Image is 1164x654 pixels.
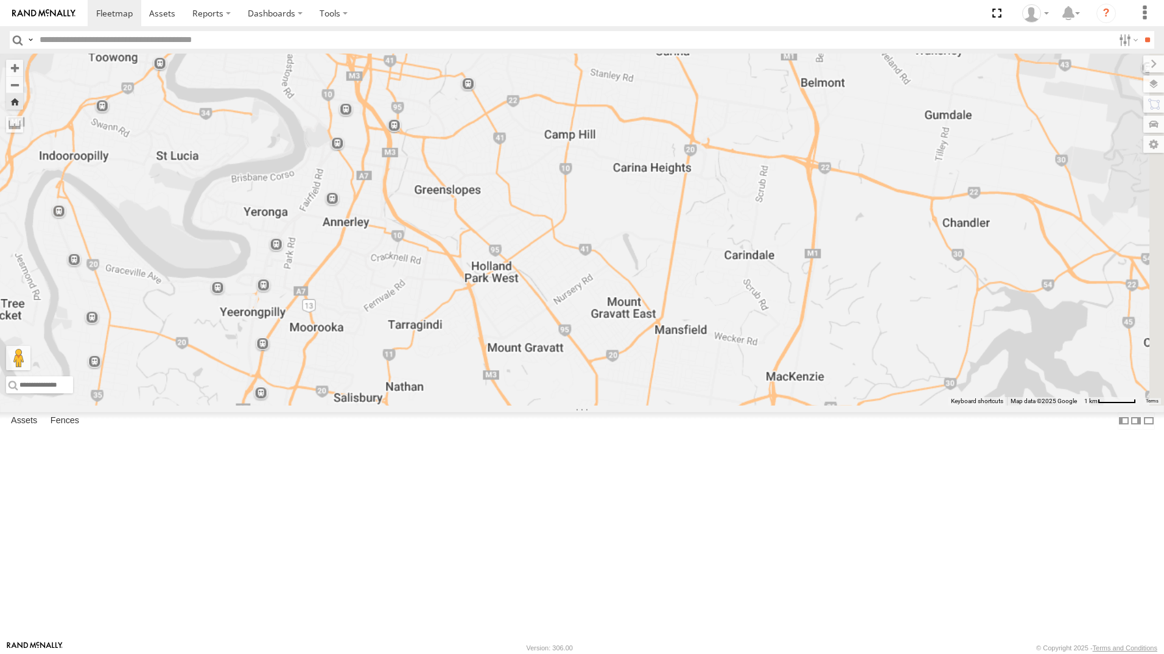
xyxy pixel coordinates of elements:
[6,76,23,93] button: Zoom out
[12,9,75,18] img: rand-logo.svg
[951,397,1003,406] button: Keyboard shortcuts
[1018,4,1053,23] div: Marco DiBenedetto
[26,31,35,49] label: Search Query
[6,116,23,133] label: Measure
[1036,644,1157,652] div: © Copyright 2025 -
[44,412,85,429] label: Fences
[6,60,23,76] button: Zoom in
[1146,399,1159,404] a: Terms (opens in new tab)
[1118,412,1130,430] label: Dock Summary Table to the Left
[1096,4,1116,23] i: ?
[1081,397,1140,406] button: Map Scale: 1 km per 59 pixels
[6,93,23,110] button: Zoom Home
[1114,31,1140,49] label: Search Filter Options
[5,412,43,429] label: Assets
[1143,412,1155,430] label: Hide Summary Table
[1130,412,1142,430] label: Dock Summary Table to the Right
[7,642,63,654] a: Visit our Website
[1143,136,1164,153] label: Map Settings
[1093,644,1157,652] a: Terms and Conditions
[1011,398,1077,404] span: Map data ©2025 Google
[1084,398,1098,404] span: 1 km
[6,346,30,370] button: Drag Pegman onto the map to open Street View
[527,644,573,652] div: Version: 306.00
